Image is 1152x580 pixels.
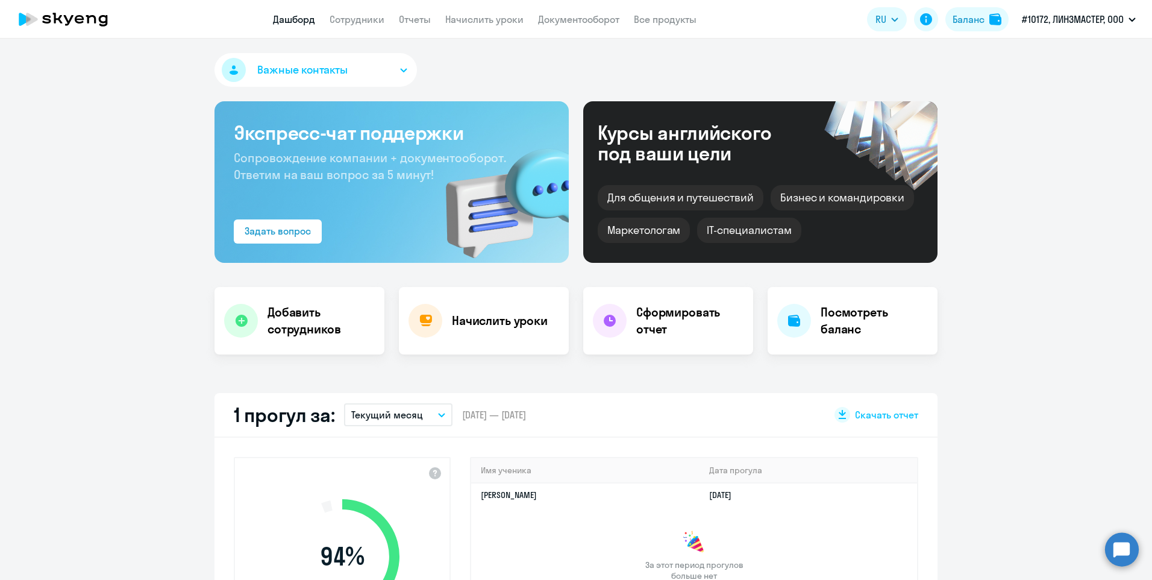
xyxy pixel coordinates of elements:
a: Сотрудники [330,13,384,25]
button: RU [867,7,907,31]
button: Задать вопрос [234,219,322,244]
a: Все продукты [634,13,697,25]
th: Имя ученика [471,458,700,483]
p: #10172, ЛИНЗМАСТЕР, ООО [1022,12,1124,27]
a: Документооборот [538,13,619,25]
a: Отчеты [399,13,431,25]
a: [DATE] [709,490,741,500]
div: Баланс [953,12,985,27]
h4: Сформировать отчет [636,304,743,338]
span: RU [875,12,886,27]
div: IT-специалистам [697,218,801,243]
span: 94 % [273,542,412,571]
h4: Посмотреть баланс [821,304,928,338]
h3: Экспресс-чат поддержки [234,121,549,145]
div: Маркетологам [598,218,690,243]
h4: Начислить уроки [452,312,548,329]
h2: 1 прогул за: [234,403,334,427]
span: [DATE] — [DATE] [462,408,526,421]
button: Текущий месяц [344,403,452,426]
img: congrats [682,531,706,555]
div: Курсы английского под ваши цели [598,122,804,163]
img: bg-img [428,127,569,263]
button: Важные контакты [214,53,417,87]
div: Бизнес и командировки [771,185,914,210]
p: Текущий месяц [351,408,423,422]
span: Скачать отчет [855,408,918,421]
th: Дата прогула [700,458,917,483]
h4: Добавить сотрудников [268,304,375,338]
a: [PERSON_NAME] [481,490,537,500]
button: #10172, ЛИНЗМАСТЕР, ООО [1016,5,1142,34]
button: Балансbalance [945,7,1009,31]
div: Для общения и путешествий [598,185,763,210]
span: Сопровождение компании + документооборот. Ответим на ваш вопрос за 5 минут! [234,150,506,182]
div: Задать вопрос [245,224,311,238]
img: balance [989,13,1001,25]
a: Начислить уроки [445,13,524,25]
a: Дашборд [273,13,315,25]
span: Важные контакты [257,62,348,78]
